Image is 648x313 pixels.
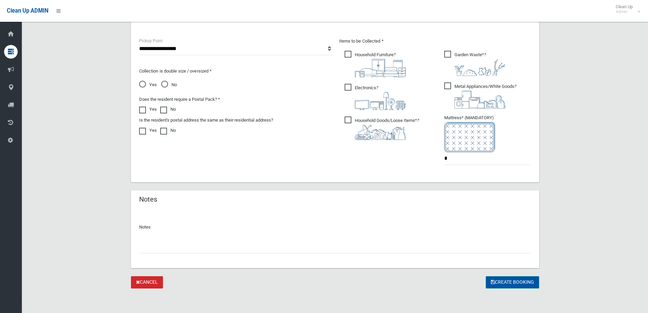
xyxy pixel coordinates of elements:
[355,92,406,110] img: 394712a680b73dbc3d2a6a3a7ffe5a07.png
[139,67,331,75] p: Collection is double size / oversized *
[339,37,531,45] p: Items to be Collected *
[444,51,505,76] span: Garden Waste*
[355,118,419,140] i: ?
[486,276,539,289] button: Create Booking
[139,95,220,104] label: Does the resident require a Postal Pack? *
[355,85,406,110] i: ?
[131,193,165,206] header: Notes
[616,9,633,14] small: Admin
[612,4,639,14] span: Clean Up
[454,52,505,76] i: ?
[444,82,516,109] span: Metal Appliances/White Goods
[355,125,406,140] img: b13cc3517677393f34c0a387616ef184.png
[139,81,157,89] span: Yes
[454,91,505,109] img: 36c1b0289cb1767239cdd3de9e694f19.png
[444,115,531,152] span: Mattress* (MANDATORY)
[139,105,157,113] label: Yes
[139,126,157,135] label: Yes
[355,59,406,77] img: aa9efdbe659d29b613fca23ba79d85cb.png
[139,223,531,231] p: Notes
[139,116,273,124] label: Is the resident's postal address the same as their residential address?
[160,126,176,135] label: No
[7,7,48,14] span: Clean Up ADMIN
[161,81,177,89] span: No
[345,51,406,77] span: Household Furniture
[131,276,163,289] a: Cancel
[454,84,516,109] i: ?
[345,116,419,140] span: Household Goods/Loose Items*
[160,105,176,113] label: No
[345,84,406,110] span: Electronics
[454,59,505,76] img: 4fd8a5c772b2c999c83690221e5242e0.png
[444,122,495,152] img: e7408bece873d2c1783593a074e5cb2f.png
[355,52,406,77] i: ?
